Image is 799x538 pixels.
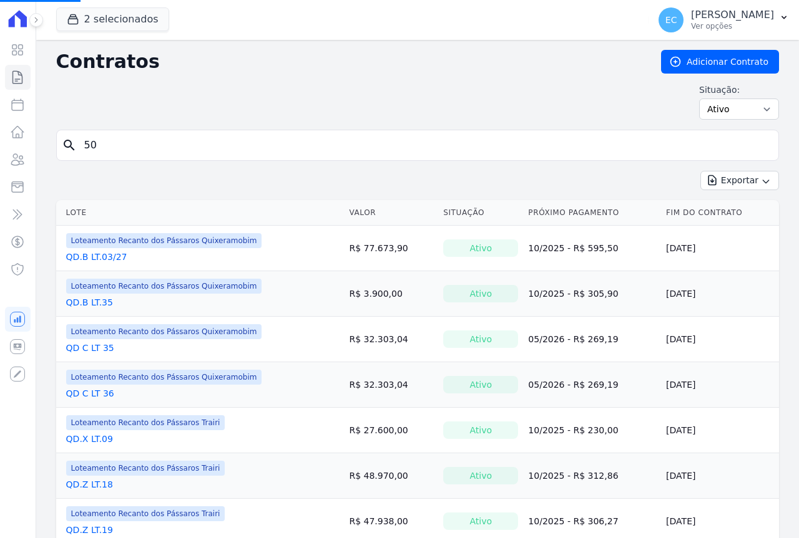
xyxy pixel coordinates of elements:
span: Loteamento Recanto dos Pássaros Quixeramobim [66,370,262,385]
i: search [62,138,77,153]
th: Lote [56,200,345,226]
span: Loteamento Recanto dos Pássaros Quixeramobim [66,324,262,339]
p: [PERSON_NAME] [691,9,774,21]
input: Buscar por nome do lote [77,133,773,158]
div: Ativo [443,421,518,439]
th: Valor [344,200,438,226]
a: QD C LT 35 [66,342,114,354]
span: Loteamento Recanto dos Pássaros Trairi [66,506,225,521]
div: Ativo [443,285,518,302]
button: EC [PERSON_NAME] Ver opções [649,2,799,37]
div: Ativo [443,330,518,348]
td: [DATE] [661,362,779,408]
th: Situação [438,200,523,226]
a: 10/2025 - R$ 230,00 [528,425,618,435]
span: Loteamento Recanto dos Pássaros Trairi [66,461,225,476]
a: 10/2025 - R$ 312,86 [528,471,618,481]
td: [DATE] [661,317,779,362]
button: Exportar [700,171,779,190]
div: Ativo [443,376,518,393]
td: [DATE] [661,226,779,271]
button: 2 selecionados [56,7,169,31]
a: 10/2025 - R$ 306,27 [528,516,618,526]
td: R$ 48.970,00 [344,453,438,499]
th: Próximo Pagamento [523,200,661,226]
a: QD.Z LT.18 [66,478,113,491]
a: 05/2026 - R$ 269,19 [528,334,618,344]
label: Situação: [699,84,779,96]
a: QD.B LT.03/27 [66,251,127,263]
a: QD.B LT.35 [66,296,113,309]
td: R$ 27.600,00 [344,408,438,453]
span: Loteamento Recanto dos Pássaros Trairi [66,415,225,430]
div: Ativo [443,467,518,484]
td: [DATE] [661,408,779,453]
td: R$ 77.673,90 [344,226,438,271]
a: QD.X LT.09 [66,433,113,445]
a: Adicionar Contrato [661,50,779,74]
td: R$ 3.900,00 [344,271,438,317]
p: Ver opções [691,21,774,31]
a: 10/2025 - R$ 305,90 [528,289,618,299]
a: 10/2025 - R$ 595,50 [528,243,618,253]
a: 05/2026 - R$ 269,19 [528,380,618,390]
a: QD C LT 36 [66,387,114,400]
span: Loteamento Recanto dos Pássaros Quixeramobim [66,279,262,294]
span: EC [665,16,677,24]
h2: Contratos [56,50,641,73]
th: Fim do Contrato [661,200,779,226]
td: R$ 32.303,04 [344,362,438,408]
a: QD.Z LT.19 [66,524,113,536]
td: R$ 32.303,04 [344,317,438,362]
div: Ativo [443,512,518,530]
td: [DATE] [661,453,779,499]
span: Loteamento Recanto dos Pássaros Quixeramobim [66,233,262,248]
div: Ativo [443,239,518,257]
td: [DATE] [661,271,779,317]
